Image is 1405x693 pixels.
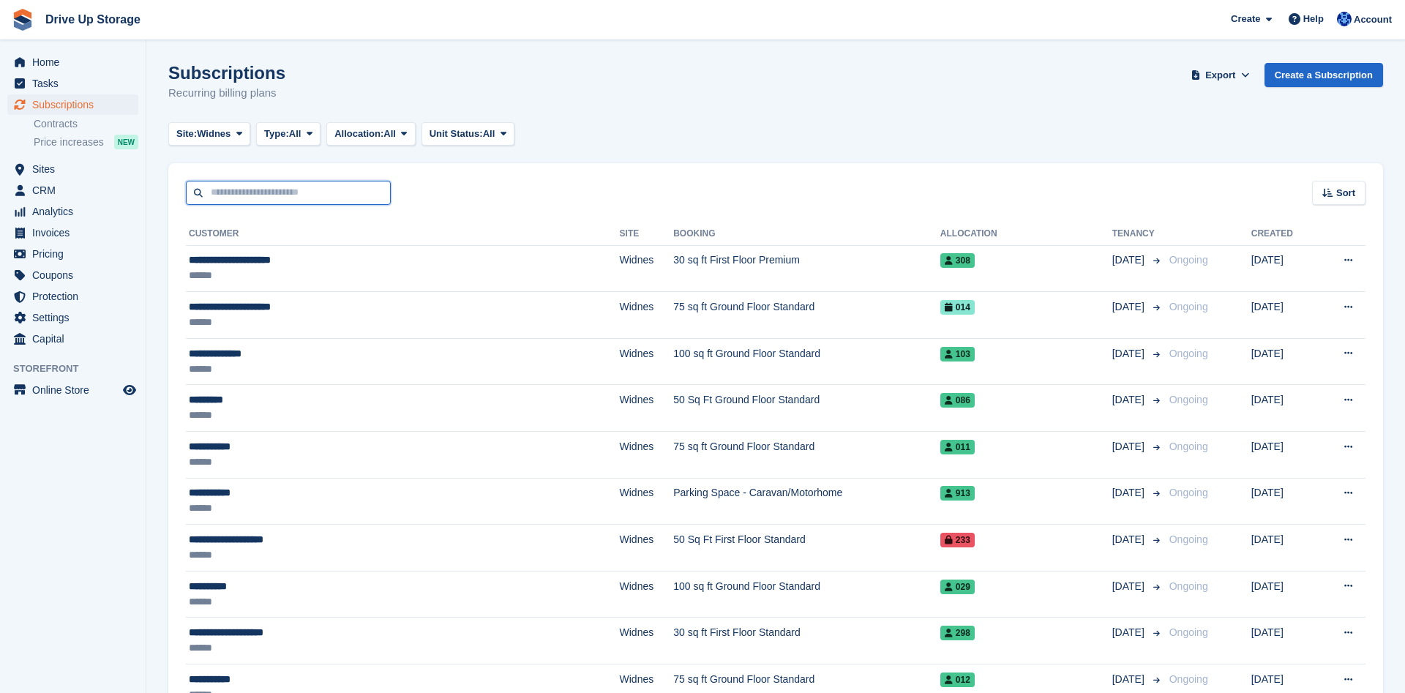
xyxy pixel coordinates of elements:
[7,307,138,328] a: menu
[7,201,138,222] a: menu
[1251,292,1317,339] td: [DATE]
[7,329,138,349] a: menu
[176,127,197,141] span: Site:
[940,533,975,547] span: 233
[264,127,289,141] span: Type:
[1251,385,1317,432] td: [DATE]
[430,127,483,141] span: Unit Status:
[32,52,120,72] span: Home
[32,286,120,307] span: Protection
[34,135,104,149] span: Price increases
[1251,618,1317,664] td: [DATE]
[1231,12,1260,26] span: Create
[673,338,940,385] td: 100 sq ft Ground Floor Standard
[620,525,674,572] td: Widnes
[1336,186,1355,201] span: Sort
[168,63,285,83] h1: Subscriptions
[7,244,138,264] a: menu
[1112,579,1147,594] span: [DATE]
[32,73,120,94] span: Tasks
[32,329,120,349] span: Capital
[7,73,138,94] a: menu
[620,338,674,385] td: Widnes
[940,486,975,501] span: 913
[32,265,120,285] span: Coupons
[1169,626,1208,638] span: Ongoing
[168,85,285,102] p: Recurring billing plans
[940,440,975,454] span: 011
[32,307,120,328] span: Settings
[1205,68,1235,83] span: Export
[1169,580,1208,592] span: Ongoing
[168,122,250,146] button: Site: Widnes
[32,159,120,179] span: Sites
[1169,441,1208,452] span: Ongoing
[673,618,940,664] td: 30 sq ft First Floor Standard
[1112,485,1147,501] span: [DATE]
[1112,625,1147,640] span: [DATE]
[1169,394,1208,405] span: Ongoing
[620,385,674,432] td: Widnes
[256,122,321,146] button: Type: All
[32,201,120,222] span: Analytics
[620,222,674,246] th: Site
[1169,348,1208,359] span: Ongoing
[7,286,138,307] a: menu
[940,626,975,640] span: 298
[620,571,674,618] td: Widnes
[1251,245,1317,292] td: [DATE]
[1169,254,1208,266] span: Ongoing
[34,134,138,150] a: Price increases NEW
[1112,252,1147,268] span: [DATE]
[940,580,975,594] span: 029
[940,393,975,408] span: 086
[1112,222,1164,246] th: Tenancy
[1303,12,1324,26] span: Help
[7,180,138,201] a: menu
[1112,672,1147,687] span: [DATE]
[421,122,514,146] button: Unit Status: All
[673,432,940,479] td: 75 sq ft Ground Floor Standard
[186,222,620,246] th: Customer
[1112,439,1147,454] span: [DATE]
[1112,392,1147,408] span: [DATE]
[32,380,120,400] span: Online Store
[673,525,940,572] td: 50 Sq Ft First Floor Standard
[673,245,940,292] td: 30 sq ft First Floor Premium
[7,52,138,72] a: menu
[32,94,120,115] span: Subscriptions
[334,127,383,141] span: Allocation:
[673,478,940,525] td: Parking Space - Caravan/Motorhome
[121,381,138,399] a: Preview store
[7,159,138,179] a: menu
[34,117,138,131] a: Contracts
[13,362,146,376] span: Storefront
[1251,571,1317,618] td: [DATE]
[620,432,674,479] td: Widnes
[1112,532,1147,547] span: [DATE]
[32,244,120,264] span: Pricing
[40,7,146,31] a: Drive Up Storage
[12,9,34,31] img: stora-icon-8386f47178a22dfd0bd8f6a31ec36ba5ce8667c1dd55bd0f319d3a0aa187defe.svg
[197,127,231,141] span: Widnes
[620,618,674,664] td: Widnes
[7,380,138,400] a: menu
[1112,346,1147,362] span: [DATE]
[673,292,940,339] td: 75 sq ft Ground Floor Standard
[940,222,1112,246] th: Allocation
[1169,487,1208,498] span: Ongoing
[1251,338,1317,385] td: [DATE]
[7,94,138,115] a: menu
[32,222,120,243] span: Invoices
[940,253,975,268] span: 308
[326,122,416,146] button: Allocation: All
[620,245,674,292] td: Widnes
[1264,63,1383,87] a: Create a Subscription
[620,292,674,339] td: Widnes
[673,385,940,432] td: 50 Sq Ft Ground Floor Standard
[289,127,301,141] span: All
[7,222,138,243] a: menu
[1251,432,1317,479] td: [DATE]
[1169,301,1208,312] span: Ongoing
[940,673,975,687] span: 012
